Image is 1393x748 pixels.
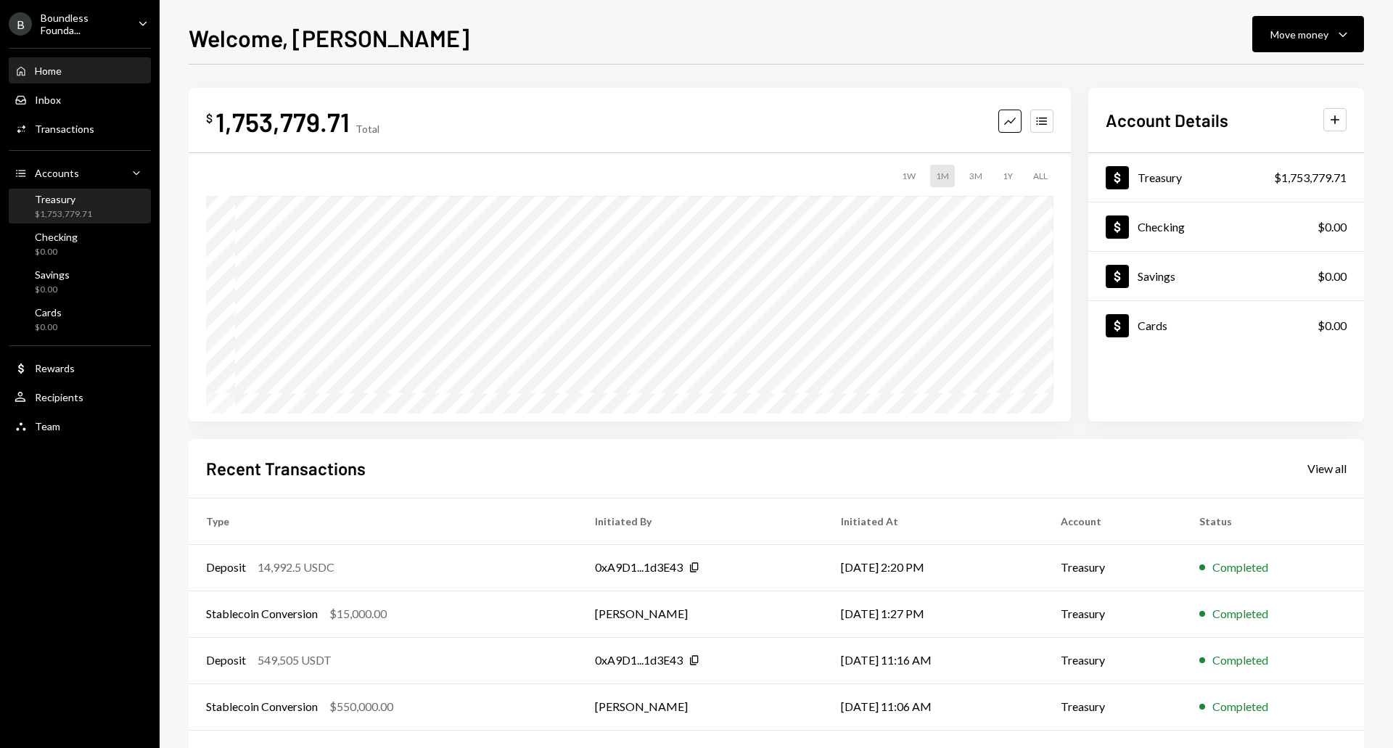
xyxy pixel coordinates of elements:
[1043,637,1182,683] td: Treasury
[1138,269,1175,283] div: Savings
[329,605,387,622] div: $15,000.00
[206,559,246,576] div: Deposit
[35,208,92,221] div: $1,753,779.71
[206,605,318,622] div: Stablecoin Conversion
[1138,220,1185,234] div: Checking
[206,456,366,480] h2: Recent Transactions
[595,652,683,669] div: 0xA9D1...1d3E43
[258,652,332,669] div: 549,505 USDT
[823,498,1043,544] th: Initiated At
[1318,317,1347,334] div: $0.00
[578,591,823,637] td: [PERSON_NAME]
[35,321,62,334] div: $0.00
[997,165,1019,187] div: 1Y
[9,189,151,223] a: Treasury$1,753,779.71
[1252,16,1364,52] button: Move money
[1088,252,1364,300] a: Savings$0.00
[1212,652,1268,669] div: Completed
[1212,559,1268,576] div: Completed
[35,167,79,179] div: Accounts
[35,246,78,258] div: $0.00
[930,165,955,187] div: 1M
[35,193,92,205] div: Treasury
[1043,498,1182,544] th: Account
[823,591,1043,637] td: [DATE] 1:27 PM
[578,498,823,544] th: Initiated By
[823,544,1043,591] td: [DATE] 2:20 PM
[1043,544,1182,591] td: Treasury
[35,306,62,318] div: Cards
[1106,108,1228,132] h2: Account Details
[35,231,78,243] div: Checking
[35,123,94,135] div: Transactions
[823,637,1043,683] td: [DATE] 11:16 AM
[1043,591,1182,637] td: Treasury
[963,165,988,187] div: 3M
[35,420,60,432] div: Team
[189,23,469,52] h1: Welcome, [PERSON_NAME]
[1182,498,1364,544] th: Status
[35,94,61,106] div: Inbox
[1212,605,1268,622] div: Completed
[1212,698,1268,715] div: Completed
[206,111,213,126] div: $
[215,105,350,138] div: 1,753,779.71
[9,12,32,36] div: B
[1307,460,1347,476] a: View all
[1274,169,1347,186] div: $1,753,779.71
[9,355,151,381] a: Rewards
[9,302,151,337] a: Cards$0.00
[206,652,246,669] div: Deposit
[1307,461,1347,476] div: View all
[35,65,62,77] div: Home
[1088,301,1364,350] a: Cards$0.00
[1318,218,1347,236] div: $0.00
[1138,170,1182,184] div: Treasury
[1088,153,1364,202] a: Treasury$1,753,779.71
[9,413,151,439] a: Team
[35,268,70,281] div: Savings
[35,391,83,403] div: Recipients
[1043,683,1182,730] td: Treasury
[896,165,921,187] div: 1W
[206,698,318,715] div: Stablecoin Conversion
[9,86,151,112] a: Inbox
[9,115,151,141] a: Transactions
[329,698,393,715] div: $550,000.00
[1270,27,1328,42] div: Move money
[823,683,1043,730] td: [DATE] 11:06 AM
[9,264,151,299] a: Savings$0.00
[1318,268,1347,285] div: $0.00
[189,498,578,544] th: Type
[595,559,683,576] div: 0xA9D1...1d3E43
[9,160,151,186] a: Accounts
[258,559,334,576] div: 14,992.5 USDC
[9,226,151,261] a: Checking$0.00
[1088,202,1364,251] a: Checking$0.00
[41,12,126,36] div: Boundless Founda...
[1027,165,1053,187] div: ALL
[9,384,151,410] a: Recipients
[9,57,151,83] a: Home
[578,683,823,730] td: [PERSON_NAME]
[35,284,70,296] div: $0.00
[35,362,75,374] div: Rewards
[356,123,379,135] div: Total
[1138,318,1167,332] div: Cards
